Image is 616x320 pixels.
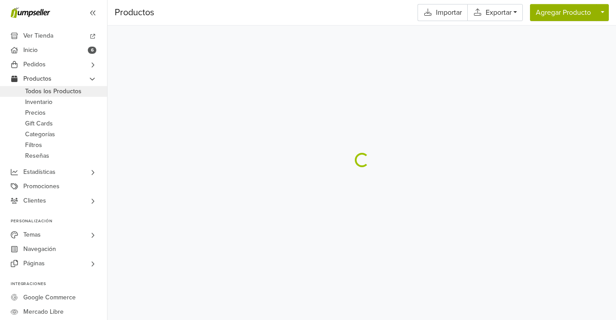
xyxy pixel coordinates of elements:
span: Inicio [23,43,38,57]
span: Categorías [25,129,55,140]
span: Clientes [23,194,46,208]
span: Productos [23,72,52,86]
span: Precios [25,108,46,118]
span: Pedidos [23,57,46,72]
span: Filtros [25,140,42,151]
p: Integraciones [11,281,107,287]
span: Inventario [25,97,52,108]
p: Personalización [11,219,107,224]
span: Reseñas [25,151,49,161]
span: Navegación [23,242,56,256]
span: Páginas [23,256,45,271]
span: Todos los Productos [25,86,82,97]
span: Google Commerce [23,290,76,305]
span: Gift Cards [25,118,53,129]
span: Promociones [23,179,60,194]
span: Estadísticas [23,165,56,179]
span: Ver Tienda [23,29,53,43]
span: Temas [23,228,41,242]
span: Mercado Libre [23,305,64,319]
span: 6 [88,47,96,54]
